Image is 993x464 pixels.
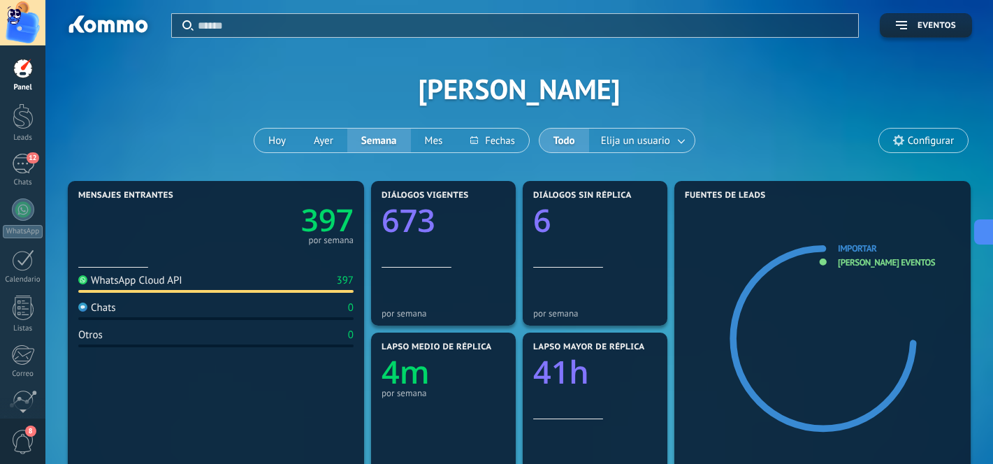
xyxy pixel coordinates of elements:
button: Hoy [254,129,300,152]
span: Mensajes entrantes [78,191,173,201]
button: Mes [411,129,457,152]
text: 41h [533,351,589,393]
div: por semana [533,308,657,319]
div: Chats [3,178,43,187]
button: Fechas [456,129,528,152]
span: 8 [25,426,36,437]
text: 4m [382,351,430,393]
div: 0 [348,328,354,342]
span: Lapso medio de réplica [382,342,492,352]
div: por semana [308,237,354,244]
button: Eventos [880,13,972,38]
button: Ayer [300,129,347,152]
button: Elija un usuario [589,129,695,152]
span: Eventos [918,21,956,31]
span: Diálogos vigentes [382,191,469,201]
button: Todo [539,129,589,152]
div: por semana [382,308,505,319]
span: Lapso mayor de réplica [533,342,644,352]
span: Fuentes de leads [685,191,766,201]
div: Correo [3,370,43,379]
span: 12 [27,152,38,164]
span: Diálogos sin réplica [533,191,632,201]
a: Importar [838,242,876,254]
img: WhatsApp Cloud API [78,275,87,284]
div: por semana [382,388,505,398]
div: Leads [3,133,43,143]
span: Configurar [908,135,954,147]
img: Chats [78,303,87,312]
a: 41h [533,351,657,393]
div: 0 [348,301,354,314]
button: Semana [347,129,411,152]
div: Listas [3,324,43,333]
text: 673 [382,199,435,242]
a: 397 [216,198,354,240]
div: Calendario [3,275,43,284]
div: Chats [78,301,116,314]
div: Panel [3,83,43,92]
div: WhatsApp [3,225,43,238]
text: 397 [301,198,354,240]
text: 6 [533,199,551,242]
div: Otros [78,328,103,342]
span: Elija un usuario [598,131,673,150]
div: WhatsApp Cloud API [78,274,182,287]
div: 397 [336,274,354,287]
a: [PERSON_NAME] Eventos [838,256,935,268]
